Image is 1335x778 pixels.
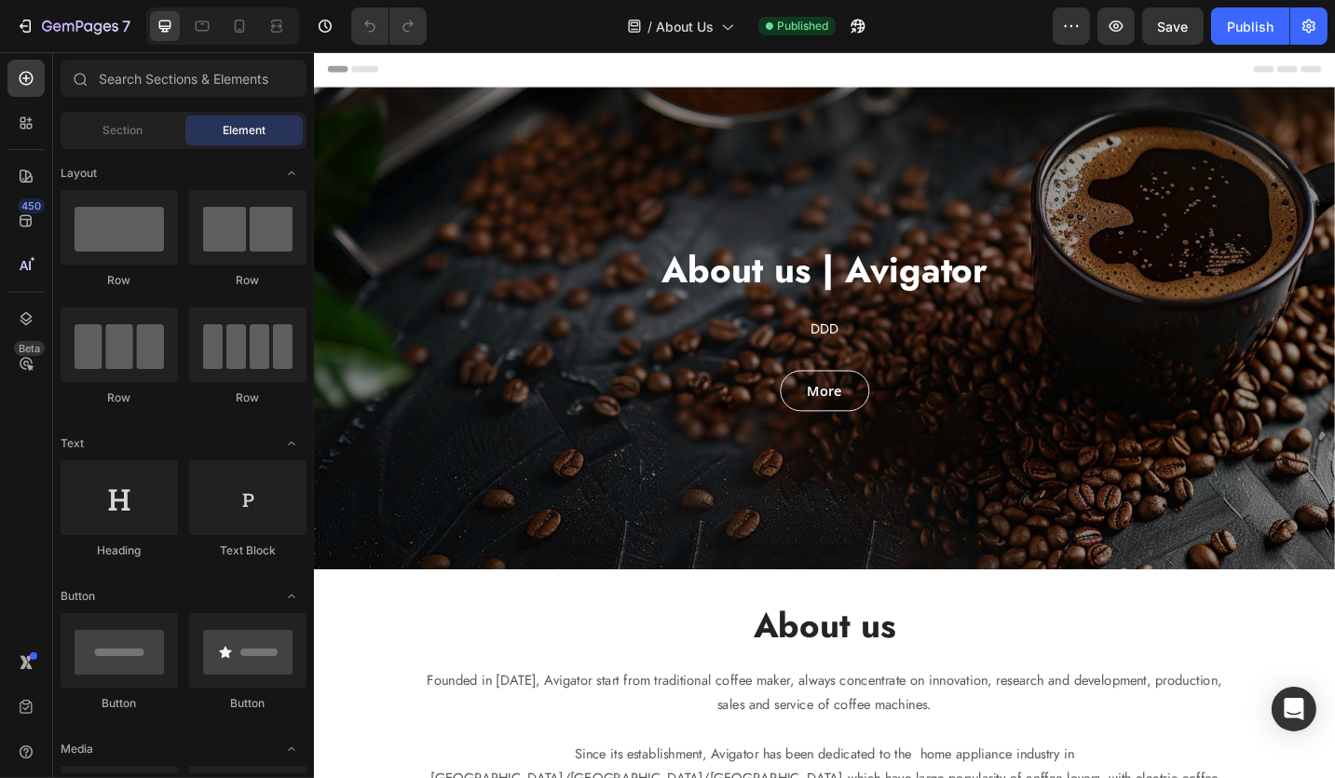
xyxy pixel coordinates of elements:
[1142,7,1204,45] button: Save
[61,542,178,559] div: Heading
[777,18,828,34] span: Published
[277,429,307,458] span: Toggle open
[61,272,178,289] div: Row
[18,198,45,213] div: 450
[1272,687,1316,731] div: Open Intercom Messenger
[544,293,575,314] span: DDD
[14,341,45,356] div: Beta
[61,389,178,406] div: Row
[1211,7,1289,45] button: Publish
[189,542,307,559] div: Text Block
[450,44,597,65] a: COFFEE & ESPRESSO
[1227,17,1274,36] div: Publish
[314,52,1335,778] iframe: Design area
[796,44,841,65] a: GUIDE
[634,44,759,65] a: INSIDE AVIGATOR
[223,122,266,139] span: Element
[277,581,307,611] span: Toggle open
[61,741,93,758] span: Media
[189,272,307,289] div: Row
[540,360,579,382] p: More
[1158,19,1189,34] span: Save
[61,435,84,452] span: Text
[7,7,139,45] button: 7
[109,675,1009,729] p: Founded in [DATE], Avigator start from traditional coffee maker, always concentrate on innovation...
[61,588,95,605] span: Button
[189,695,307,712] div: Button
[879,44,948,65] a: CONTACT
[511,348,608,393] a: More
[351,7,427,45] div: Undo/Redo
[14,28,158,80] img: AVIGATOR
[277,734,307,764] span: Toggle open
[656,17,714,36] span: About Us
[482,601,637,655] strong: About us
[189,389,307,406] div: Row
[647,17,652,36] span: /
[61,695,178,712] div: Button
[61,165,97,182] span: Layout
[61,60,307,97] input: Search Sections & Elements
[369,44,414,65] a: HOME
[103,122,143,139] span: Section
[122,15,130,37] p: 7
[277,158,307,188] span: Toggle open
